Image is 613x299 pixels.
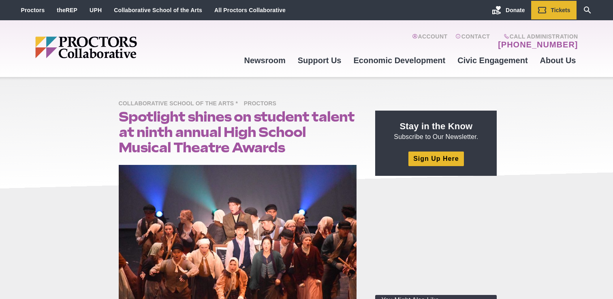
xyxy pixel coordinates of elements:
a: Tickets [531,1,577,19]
h1: Spotlight shines on student talent at ninth annual High School Musical Theatre Awards [119,109,357,155]
img: Proctors logo [35,36,199,58]
a: Collaborative School of the Arts * [119,100,242,107]
a: Civic Engagement [451,49,534,71]
a: Search [577,1,598,19]
a: UPH [90,7,102,13]
a: Economic Development [348,49,452,71]
a: Support Us [292,49,348,71]
span: Tickets [551,7,570,13]
a: Newsroom [238,49,291,71]
strong: Stay in the Know [400,121,473,131]
a: All Proctors Collaborative [214,7,286,13]
a: Donate [486,1,531,19]
span: Donate [506,7,525,13]
p: Subscribe to Our Newsletter. [385,120,487,141]
a: Proctors [244,100,280,107]
a: About Us [534,49,582,71]
a: Account [412,33,447,49]
a: Proctors [21,7,45,13]
span: Call Administration [496,33,578,40]
span: Collaborative School of the Arts * [119,99,242,109]
span: Proctors [244,99,280,109]
a: [PHONE_NUMBER] [498,40,578,49]
a: Collaborative School of the Arts [114,7,202,13]
iframe: Advertisement [375,186,497,287]
a: Sign Up Here [408,152,463,166]
a: Contact [455,33,490,49]
a: theREP [57,7,77,13]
